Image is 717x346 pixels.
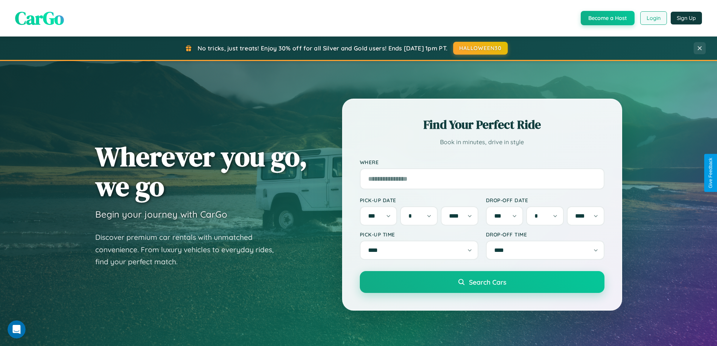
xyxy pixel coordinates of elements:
[95,142,308,201] h1: Wherever you go, we go
[671,12,702,24] button: Sign Up
[360,231,478,238] label: Pick-up Time
[453,42,508,55] button: HALLOWEEN30
[360,137,604,148] p: Book in minutes, drive in style
[469,278,506,286] span: Search Cars
[360,197,478,203] label: Pick-up Date
[198,44,448,52] span: No tricks, just treats! Enjoy 30% off for all Silver and Gold users! Ends [DATE] 1pm PT.
[486,231,604,238] label: Drop-off Time
[581,11,635,25] button: Become a Host
[708,158,713,188] div: Give Feedback
[95,231,283,268] p: Discover premium car rentals with unmatched convenience. From luxury vehicles to everyday rides, ...
[95,209,227,220] h3: Begin your journey with CarGo
[360,271,604,293] button: Search Cars
[640,11,667,25] button: Login
[15,6,64,30] span: CarGo
[360,159,604,165] label: Where
[486,197,604,203] label: Drop-off Date
[8,320,26,338] iframe: Intercom live chat
[360,116,604,133] h2: Find Your Perfect Ride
